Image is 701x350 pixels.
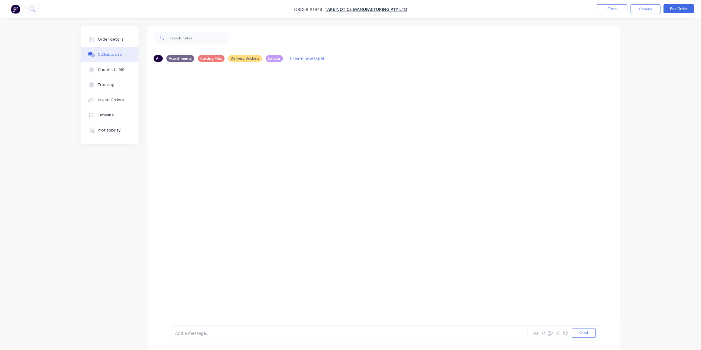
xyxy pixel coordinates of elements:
[81,62,138,77] button: Checklists 0/0
[166,55,194,62] div: Attachments
[630,4,660,14] button: Options
[228,55,262,62] div: Delivery Dockets
[11,5,20,14] img: Factory
[81,32,138,47] button: Order details
[98,82,115,88] div: Tracking
[81,47,138,62] button: Collaborate
[81,123,138,138] button: Profitability
[561,329,569,337] button: ☺
[81,92,138,108] button: Linked Orders
[98,52,122,57] div: Collaborate
[266,55,283,62] div: Labour
[98,97,124,103] div: Linked Orders
[154,55,163,62] div: All
[98,112,114,118] div: Timeline
[597,4,627,13] button: Close
[294,6,325,12] span: Order #1948 -
[169,32,229,44] input: Search notes...
[287,54,327,62] button: Create new label
[540,329,547,337] button: @
[81,77,138,92] button: Tracking
[198,55,224,62] div: Cutting Files
[98,67,125,72] div: Checklists 0/0
[532,329,540,337] button: Aa
[98,37,124,42] div: Order details
[325,6,407,12] a: Take Notice Manufacturing Pty Ltd
[98,128,121,133] div: Profitability
[572,328,596,338] button: Send
[81,108,138,123] button: Timeline
[663,4,694,13] button: Edit Order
